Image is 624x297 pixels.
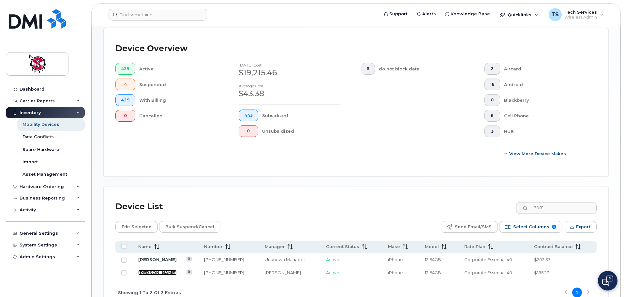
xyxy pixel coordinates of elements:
a: Support [379,7,412,21]
span: Bulk Suspend/Cancel [165,222,214,232]
div: Device List [115,198,163,215]
a: View Last Bill [186,257,193,261]
div: HUB [504,126,587,137]
button: 6 [484,110,500,122]
span: 5 [367,66,369,71]
span: Edit Selected [122,222,152,232]
button: 18 [484,79,500,90]
h4: [DATE] cost [239,63,340,67]
span: Name [138,244,152,250]
button: 0 [239,125,258,137]
span: Export [576,222,590,232]
div: Tech Services [544,8,608,21]
div: Cell Phone [504,110,587,122]
input: Find something... [109,9,207,21]
a: [PERSON_NAME] [138,270,177,275]
div: Device Overview [115,40,187,57]
span: 4 [121,82,130,87]
div: Quicklinks [495,8,543,21]
span: Corporate Essential 40 [464,257,512,262]
img: Open chat [602,275,613,286]
button: 2 [484,63,500,75]
span: Active [326,270,339,275]
span: Active [326,257,339,262]
span: $202.33 [534,257,551,262]
div: Android [504,79,587,90]
a: [PHONE_NUMBER] [204,257,244,262]
span: Rate Plan [464,244,485,250]
span: iPhone [388,270,403,275]
div: [PERSON_NAME] [265,270,314,276]
span: TS [551,11,559,19]
div: With Billing [139,94,218,106]
div: Active [139,63,218,75]
div: Cancelled [139,110,218,122]
a: [PHONE_NUMBER] [204,270,244,275]
a: View Last Bill [186,270,193,275]
span: Number [204,244,223,250]
button: Export [564,221,597,233]
span: 9 [552,225,556,229]
div: Blackberry [504,94,587,106]
span: 429 [121,97,130,103]
span: Corporate Essential 40 [464,270,512,275]
a: Knowledge Base [440,7,495,21]
span: Quicklinks [508,12,531,17]
span: iPhone [388,257,403,262]
h4: Average cost [239,84,340,88]
a: [PERSON_NAME] [138,257,177,262]
div: Unsubsidized [262,125,341,137]
span: 2 [490,66,495,71]
div: Aircard [504,63,587,75]
span: 0 [244,128,253,134]
span: 443 [244,113,253,118]
span: 12 64GB [425,270,441,275]
span: Knowledge Base [451,11,490,17]
input: Search Device List ... [516,202,597,214]
span: $185.27 [534,270,549,275]
button: 0 [115,110,135,122]
span: 0 [121,113,130,118]
div: do not block data [379,63,464,75]
a: Alerts [412,7,440,21]
span: 6 [490,113,495,118]
span: Wireless Admin [564,15,597,20]
span: Support [389,11,408,17]
button: Edit Selected [115,221,158,233]
span: Current Status [326,244,359,250]
button: 0 [484,94,500,106]
span: 3 [490,129,495,134]
button: 3 [484,126,500,137]
button: 4 [115,79,135,90]
div: Suspended [139,79,218,90]
span: 439 [121,66,130,71]
button: 429 [115,94,135,106]
button: Select Columns 9 [499,221,562,233]
span: Contract Balance [534,244,573,250]
span: 18 [490,82,495,87]
button: 5 [362,63,375,75]
span: View More Device Makes [509,151,566,157]
span: Tech Services [564,9,597,15]
button: View More Device Makes [484,148,586,159]
span: Manager [265,244,285,250]
button: Send Email/SMS [441,221,498,233]
span: Make [388,244,400,250]
span: Send Email/SMS [455,222,492,232]
span: Alerts [422,11,436,17]
button: Bulk Suspend/Cancel [159,221,220,233]
span: 12 64GB [425,257,441,262]
div: Subsidized [262,110,341,121]
div: $19,215.46 [239,67,340,78]
div: $43.38 [239,88,340,99]
span: Select Columns [513,222,549,232]
button: 439 [115,63,135,75]
div: Unknown Manager [265,257,314,263]
span: Model [425,244,439,250]
span: 0 [490,97,495,103]
button: 443 [239,110,258,121]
